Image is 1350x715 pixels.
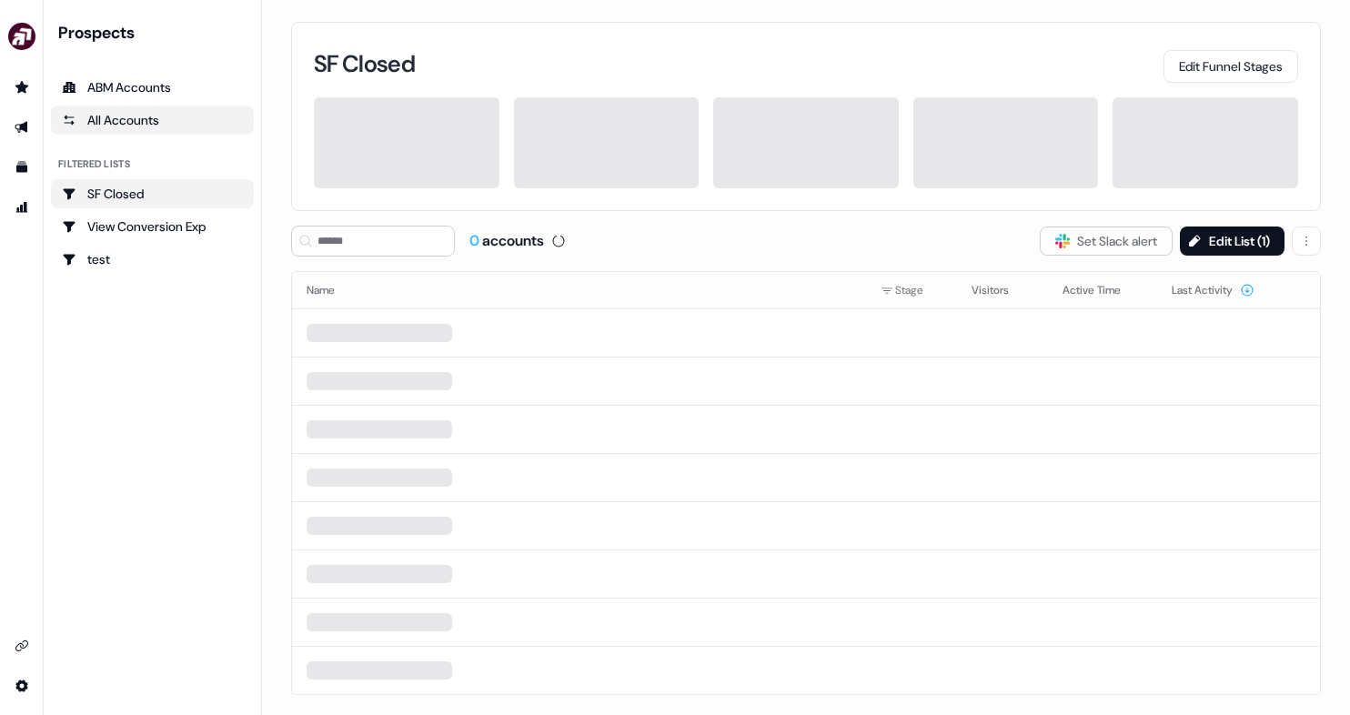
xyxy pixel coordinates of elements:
button: Edit Funnel Stages [1164,50,1298,83]
a: Go to test [51,245,254,274]
a: Go to View Conversion Exp [51,212,254,241]
a: Go to integrations [7,631,36,660]
th: Name [292,272,866,308]
div: Filtered lists [58,156,130,172]
div: accounts [469,231,544,251]
div: SF Closed [62,185,243,203]
a: Go to integrations [7,671,36,700]
div: test [62,250,243,268]
h3: SF Closed [314,52,415,76]
a: Go to SF Closed [51,179,254,208]
button: Set Slack alert [1040,227,1173,256]
span: 0 [469,231,482,250]
div: View Conversion Exp [62,217,243,236]
div: Stage [881,281,942,299]
button: Active Time [1063,274,1143,307]
div: Prospects [58,22,254,44]
a: All accounts [51,106,254,135]
a: Go to prospects [7,73,36,102]
a: Go to templates [7,153,36,182]
button: Edit List (1) [1180,227,1285,256]
a: Go to outbound experience [7,113,36,142]
div: All Accounts [62,111,243,129]
button: Visitors [972,274,1031,307]
a: Go to attribution [7,193,36,222]
button: Last Activity [1172,274,1254,307]
div: ABM Accounts [62,78,243,96]
a: ABM Accounts [51,73,254,102]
